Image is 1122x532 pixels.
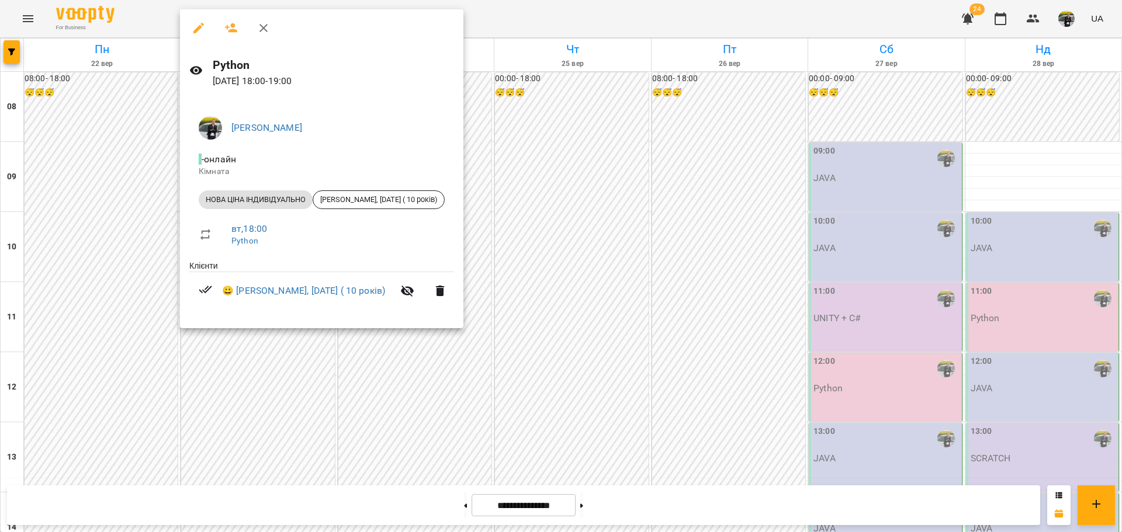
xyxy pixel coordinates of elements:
[199,166,445,178] p: Кімната
[199,283,213,297] svg: Візит сплачено
[213,56,454,74] h6: Python
[199,154,238,165] span: - онлайн
[199,194,313,205] span: НОВА ЦІНА ІНДИВІДУАЛЬНО
[213,74,454,88] p: [DATE] 18:00 - 19:00
[231,236,258,245] a: Python
[313,194,444,205] span: [PERSON_NAME], [DATE] ( 10 років)
[231,223,267,234] a: вт , 18:00
[231,122,302,133] a: [PERSON_NAME]
[199,116,222,140] img: a92d573242819302f0c564e2a9a4b79e.jpg
[189,260,454,314] ul: Клієнти
[313,190,445,209] div: [PERSON_NAME], [DATE] ( 10 років)
[222,284,385,298] a: 😀 [PERSON_NAME], [DATE] ( 10 років)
